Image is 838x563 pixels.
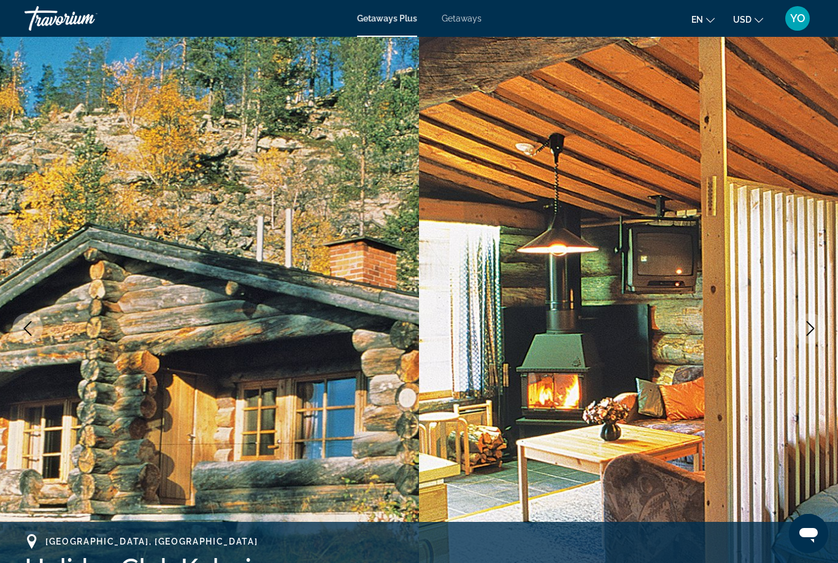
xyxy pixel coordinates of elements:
[795,313,826,344] button: Next image
[25,2,147,34] a: Travorium
[691,15,703,25] span: en
[790,12,805,25] span: YO
[782,6,813,31] button: User Menu
[733,10,763,28] button: Change currency
[45,537,258,546] span: [GEOGRAPHIC_DATA], [GEOGRAPHIC_DATA]
[733,15,752,25] span: USD
[789,514,828,553] iframe: Button to launch messaging window
[691,10,715,28] button: Change language
[442,14,482,23] a: Getaways
[12,313,43,344] button: Previous image
[357,14,417,23] a: Getaways Plus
